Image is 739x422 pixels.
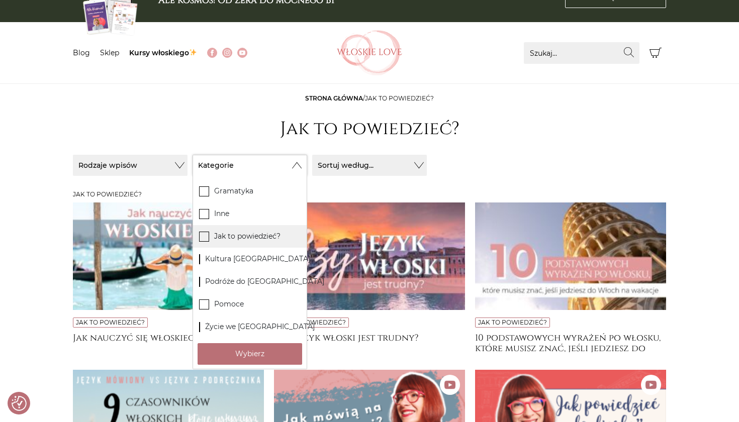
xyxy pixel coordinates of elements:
span: / [305,94,434,102]
h1: Jak to powiedzieć? [280,118,459,140]
img: Włoskielove [337,30,402,75]
button: Sortuj według... [312,155,427,176]
a: Strona główna [305,94,363,102]
button: Koszyk [644,42,666,64]
button: Preferencje co do zgód [12,396,27,411]
span: Jak to powiedzieć? [365,94,434,102]
img: Revisit consent button [12,396,27,411]
label: Podróże do [GEOGRAPHIC_DATA] [193,270,307,293]
label: Pomoce [193,293,307,315]
label: Inne [193,202,307,225]
a: Czy język włoski jest trudny? [274,333,465,353]
button: Kategorie [193,155,307,176]
a: Blog [73,48,90,57]
a: Jak nauczyć się włoskiego? 5 metod [73,333,264,353]
a: Sklep [100,48,119,57]
button: Wybierz [198,343,302,365]
h3: Jak to powiedzieć? [73,191,666,198]
label: Jak to powiedzieć? [193,225,307,248]
label: Gramatyka [193,180,307,202]
label: Kultura [GEOGRAPHIC_DATA] [193,248,307,270]
a: Jak to powiedzieć? [478,319,547,326]
button: Rodzaje wpisów [73,155,188,176]
a: Jak to powiedzieć? [76,319,145,326]
a: Kursy włoskiego [129,48,197,57]
div: Rodzaje wpisów [193,176,307,369]
img: ✨ [190,49,197,56]
a: 10 podstawowych wyrażeń po włosku, które musisz znać, jeśli jedziesz do [GEOGRAPHIC_DATA] na wakacje [475,333,666,353]
a: Jak to powiedzieć? [277,319,346,326]
label: Życie we [GEOGRAPHIC_DATA] [193,315,307,338]
input: Szukaj... [524,42,639,64]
